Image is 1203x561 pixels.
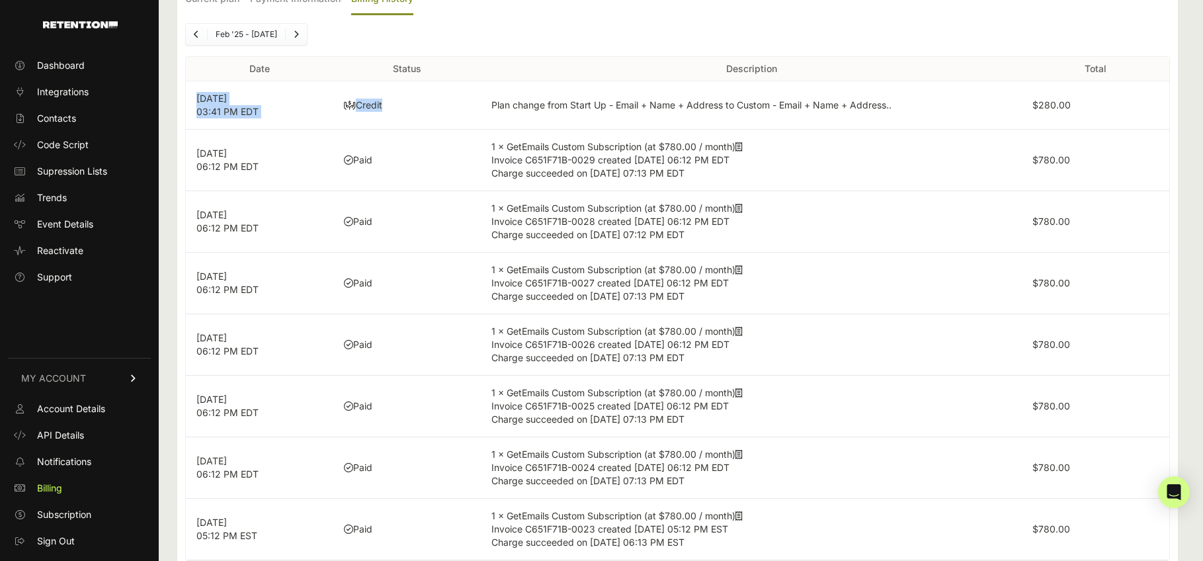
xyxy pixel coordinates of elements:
[37,165,107,178] span: Supression Lists
[196,208,323,235] p: [DATE] 06:12 PM EDT
[37,429,84,442] span: API Details
[1032,277,1070,288] label: $780.00
[37,244,83,257] span: Reactivate
[186,24,207,45] a: Previous
[1032,99,1071,110] label: $280.00
[481,376,1022,437] td: 1 × GetEmails Custom Subscription (at $780.00 / month)
[37,482,62,495] span: Billing
[8,214,151,235] a: Event Details
[8,240,151,261] a: Reactivate
[37,191,67,204] span: Trends
[491,523,728,535] span: Invoice C651F71B-0023 created [DATE] 05:12 PM EST
[1032,154,1070,165] label: $780.00
[491,475,684,486] span: Charge succeeded on [DATE] 07:13 PM EDT
[196,147,323,173] p: [DATE] 06:12 PM EDT
[1032,339,1070,350] label: $780.00
[8,108,151,129] a: Contacts
[1032,216,1070,227] label: $780.00
[8,531,151,552] a: Sign Out
[37,218,93,231] span: Event Details
[333,499,481,560] td: Paid
[8,425,151,446] a: API Details
[37,271,72,284] span: Support
[37,138,89,151] span: Code Script
[481,130,1022,191] td: 1 × GetEmails Custom Subscription (at $780.00 / month)
[196,393,323,419] p: [DATE] 06:12 PM EDT
[1158,476,1190,508] div: Open Intercom Messenger
[8,161,151,182] a: Supression Lists
[333,253,481,314] td: Paid
[196,92,323,118] p: [DATE] 03:41 PM EDT
[481,314,1022,376] td: 1 × GetEmails Custom Subscription (at $780.00 / month)
[491,229,684,240] span: Charge succeeded on [DATE] 07:12 PM EDT
[37,535,75,548] span: Sign Out
[8,55,151,76] a: Dashboard
[196,454,323,481] p: [DATE] 06:12 PM EDT
[196,331,323,358] p: [DATE] 06:12 PM EDT
[196,270,323,296] p: [DATE] 06:12 PM EDT
[491,290,684,302] span: Charge succeeded on [DATE] 07:13 PM EDT
[196,516,323,542] p: [DATE] 05:12 PM EST
[491,352,684,363] span: Charge succeeded on [DATE] 07:13 PM EDT
[491,400,729,411] span: Invoice C651F71B-0025 created [DATE] 06:12 PM EDT
[481,81,1022,130] td: Plan change from Start Up - Email + Name + Address to Custom - Email + Name + Address..
[286,24,307,45] a: Next
[8,187,151,208] a: Trends
[491,537,684,548] span: Charge succeeded on [DATE] 06:13 PM EST
[333,130,481,191] td: Paid
[333,376,481,437] td: Paid
[37,112,76,125] span: Contacts
[8,478,151,499] a: Billing
[1032,462,1070,473] label: $780.00
[481,57,1022,81] th: Description
[491,339,729,350] span: Invoice C651F71B-0026 created [DATE] 06:12 PM EDT
[481,253,1022,314] td: 1 × GetEmails Custom Subscription (at $780.00 / month)
[37,59,85,72] span: Dashboard
[491,167,684,179] span: Charge succeeded on [DATE] 07:13 PM EDT
[491,154,729,165] span: Invoice C651F71B-0029 created [DATE] 06:12 PM EDT
[1022,57,1169,81] th: Total
[1032,523,1070,535] label: $780.00
[333,57,481,81] th: Status
[8,81,151,103] a: Integrations
[37,85,89,99] span: Integrations
[333,314,481,376] td: Paid
[207,29,285,40] li: Feb '25 - [DATE]
[43,21,118,28] img: Retention.com
[491,216,729,227] span: Invoice C651F71B-0028 created [DATE] 06:12 PM EDT
[8,398,151,419] a: Account Details
[37,402,105,415] span: Account Details
[333,81,481,130] td: Credit
[1032,400,1070,411] label: $780.00
[186,57,333,81] th: Date
[481,191,1022,253] td: 1 × GetEmails Custom Subscription (at $780.00 / month)
[481,499,1022,560] td: 1 × GetEmails Custom Subscription (at $780.00 / month)
[8,504,151,525] a: Subscription
[333,191,481,253] td: Paid
[8,358,151,398] a: MY ACCOUNT
[491,462,729,473] span: Invoice C651F71B-0024 created [DATE] 06:12 PM EDT
[21,372,86,385] span: MY ACCOUNT
[8,267,151,288] a: Support
[491,277,729,288] span: Invoice C651F71B-0027 created [DATE] 06:12 PM EDT
[37,455,91,468] span: Notifications
[37,508,91,521] span: Subscription
[8,134,151,155] a: Code Script
[333,437,481,499] td: Paid
[481,437,1022,499] td: 1 × GetEmails Custom Subscription (at $780.00 / month)
[491,413,684,425] span: Charge succeeded on [DATE] 07:13 PM EDT
[8,451,151,472] a: Notifications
